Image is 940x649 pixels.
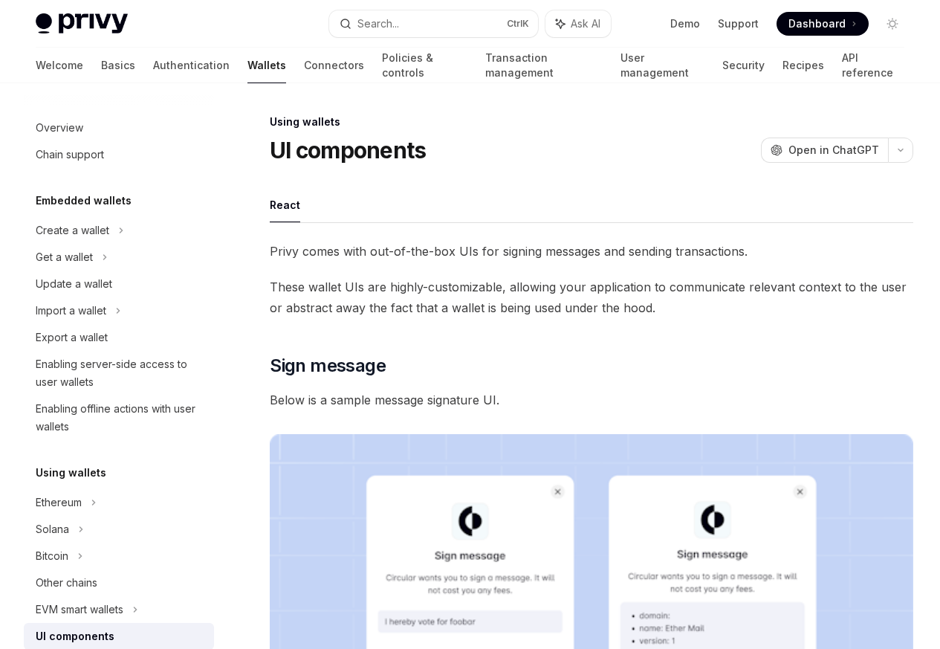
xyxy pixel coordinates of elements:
a: Chain support [24,141,214,168]
span: Privy comes with out-of-the-box UIs for signing messages and sending transactions. [270,241,913,262]
div: Get a wallet [36,248,93,266]
span: Open in ChatGPT [788,143,879,158]
div: Solana [36,520,69,538]
a: Export a wallet [24,324,214,351]
h5: Using wallets [36,464,106,482]
a: Overview [24,114,214,141]
div: Enabling offline actions with user wallets [36,400,205,436]
a: Enabling server-side access to user wallets [24,351,214,395]
div: Import a wallet [36,302,106,320]
a: Update a wallet [24,271,214,297]
span: Ctrl K [507,18,529,30]
h5: Embedded wallets [36,192,132,210]
span: Ask AI [571,16,600,31]
h1: UI components [270,137,426,164]
a: Support [718,16,759,31]
a: User management [620,48,704,83]
a: Dashboard [777,12,869,36]
button: Open in ChatGPT [761,138,888,163]
div: Export a wallet [36,329,108,346]
a: Enabling offline actions with user wallets [24,395,214,440]
a: Welcome [36,48,83,83]
div: UI components [36,627,114,645]
a: Connectors [304,48,364,83]
button: Ask AI [545,10,611,37]
div: Overview [36,119,83,137]
a: Demo [670,16,700,31]
div: EVM smart wallets [36,601,123,619]
button: Toggle dark mode [881,12,904,36]
a: Policies & controls [382,48,467,83]
span: Below is a sample message signature UI. [270,390,913,410]
a: Recipes [782,48,824,83]
div: Chain support [36,146,104,164]
div: Ethereum [36,494,82,511]
a: Other chains [24,569,214,596]
div: Update a wallet [36,275,112,293]
div: Enabling server-side access to user wallets [36,355,205,391]
img: light logo [36,13,128,34]
span: Sign message [270,354,386,378]
a: Authentication [153,48,230,83]
a: Basics [101,48,135,83]
a: Security [722,48,765,83]
span: These wallet UIs are highly-customizable, allowing your application to communicate relevant conte... [270,277,913,318]
div: Search... [357,15,399,33]
a: Wallets [247,48,286,83]
button: React [270,187,300,222]
button: Search...CtrlK [329,10,538,37]
span: Dashboard [788,16,846,31]
div: Create a wallet [36,222,109,239]
a: Transaction management [485,48,603,83]
a: API reference [842,48,904,83]
div: Other chains [36,574,97,592]
div: Bitcoin [36,547,68,565]
div: Using wallets [270,114,913,129]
